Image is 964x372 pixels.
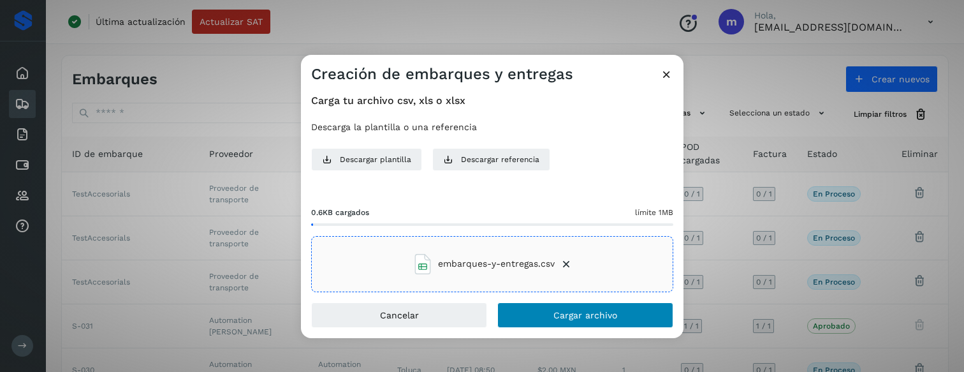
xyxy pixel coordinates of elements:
span: Cargar archivo [553,311,617,320]
span: 0.6KB cargados [311,207,369,218]
h4: Carga tu archivo csv, xls o xlsx [311,94,673,107]
span: Descargar referencia [461,154,539,165]
span: límite 1MB [635,207,673,218]
button: Descargar plantilla [311,148,422,171]
span: Descargar plantilla [340,154,411,165]
p: Descarga la plantilla o una referencia [311,122,673,133]
span: Cancelar [380,311,419,320]
h3: Creación de embarques y entregas [311,65,573,84]
span: embarques-y-entregas.csv [438,257,555,271]
button: Descargar referencia [432,148,550,171]
button: Cargar archivo [497,302,673,328]
button: Cancelar [311,302,487,328]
